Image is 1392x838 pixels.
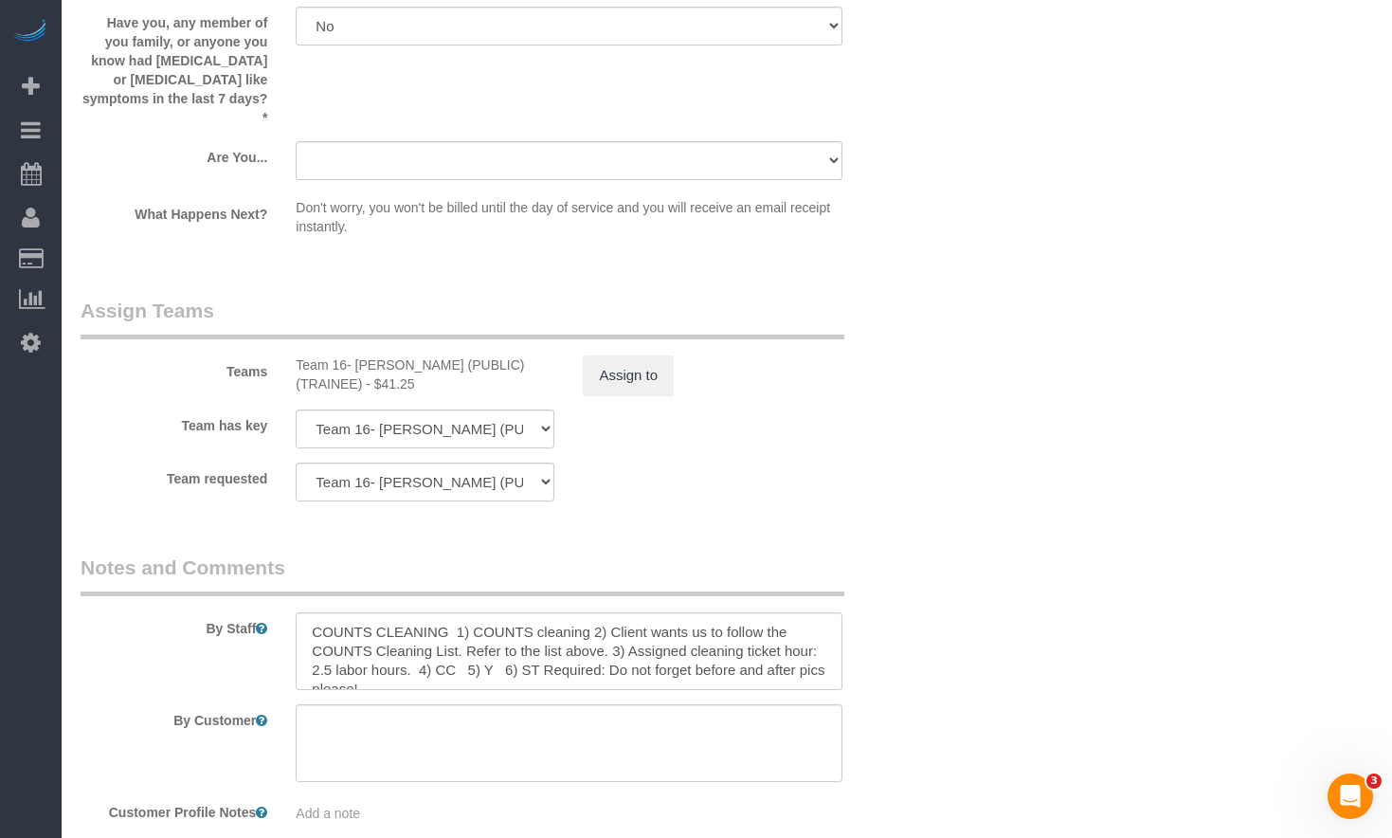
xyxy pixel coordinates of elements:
legend: Assign Teams [81,297,844,339]
label: Have you, any member of you family, or anyone you know had [MEDICAL_DATA] or [MEDICAL_DATA] like ... [66,7,281,127]
div: 2.5 hours x $16.50/hour [296,355,554,393]
p: Don't worry, you won't be billed until the day of service and you will receive an email receipt i... [296,198,841,236]
button: Assign to [583,355,674,395]
label: Customer Profile Notes [66,796,281,822]
label: Are You... [66,141,281,167]
label: Teams [66,355,281,381]
img: Automaid Logo [11,19,49,46]
label: Team has key [66,410,281,435]
label: What Happens Next? [66,198,281,224]
label: By Customer [66,704,281,730]
iframe: Intercom live chat [1328,774,1373,819]
legend: Notes and Comments [81,554,844,596]
label: By Staff [66,612,281,638]
span: Add a note [296,806,360,821]
label: Team requested [66,463,281,488]
span: 3 [1366,774,1382,789]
